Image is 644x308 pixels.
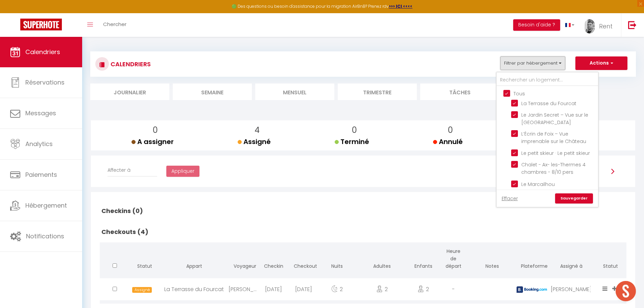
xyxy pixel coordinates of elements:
[628,21,637,29] img: logout
[25,201,67,210] span: Hébergement
[420,84,499,100] li: Tâches
[173,84,252,100] li: Semaine
[610,169,615,174] img: arrow-right3.svg
[229,242,259,277] th: Voyageur
[340,124,369,137] p: 0
[521,181,555,188] span: Le Marcailhou
[100,200,626,221] h2: Checkins (0)
[98,13,132,37] a: Chercher
[238,137,271,146] span: Assigné
[438,278,469,300] div: -
[25,109,56,117] span: Messages
[433,137,463,146] span: Annulé
[585,19,595,33] img: ...
[502,195,518,202] a: Effacer
[103,21,126,28] span: Chercher
[166,166,199,177] button: Appliquer
[516,242,547,277] th: Plateforme
[547,242,595,277] th: Assigné à
[26,232,64,240] span: Notifications
[521,131,586,145] span: L’Écrin de Foix – Vue imprenable sur le Château
[319,242,356,277] th: Nuits
[25,170,57,179] span: Paiements
[243,124,271,137] p: 4
[521,112,588,126] span: Le Jardin Secret – Vue sur le [GEOGRAPHIC_DATA]
[356,278,408,300] div: 2
[555,193,593,204] a: Sauvegarder
[132,287,152,293] span: Assigné
[20,19,62,30] img: Super Booking
[186,263,202,269] span: Appart
[547,278,595,300] div: [PERSON_NAME]
[513,19,560,31] button: Besoin d'aide ?
[438,124,463,137] p: 0
[137,124,174,137] p: 0
[25,48,60,56] span: Calendriers
[517,286,547,293] img: booking2.png
[100,221,626,242] h2: Checkouts (4)
[521,161,586,175] span: Chalet - Ax- les-Thermes 4 chambres - 8/10 pers
[259,242,289,277] th: Checkin
[438,242,469,277] th: Heure de départ
[160,278,229,300] div: La Terrasse du Fourcat
[496,72,599,208] div: Filtrer par hébergement
[90,84,169,100] li: Journalier
[132,137,174,146] span: A assigner
[137,263,152,269] span: Statut
[335,137,369,146] span: Terminé
[356,242,408,277] th: Adultes
[469,242,516,277] th: Notes
[289,278,319,300] div: [DATE]
[25,140,53,148] span: Analytics
[408,278,438,300] div: 2
[500,56,565,70] button: Filtrer par hébergement
[25,78,65,87] span: Réservations
[109,56,151,72] h3: CALENDRIERS
[575,56,627,70] button: Actions
[338,84,417,100] li: Trimestre
[389,3,412,9] a: >>> ICI <<<<
[408,242,438,277] th: Enfants
[595,242,626,277] th: Statut
[259,278,289,300] div: [DATE]
[579,13,621,37] a: ... Rent
[255,84,334,100] li: Mensuel
[599,22,613,30] span: Rent
[319,278,356,300] div: 2
[229,278,259,300] div: [PERSON_NAME]
[616,281,636,301] div: Ouvrir le chat
[497,74,598,86] input: Rechercher un logement...
[289,242,319,277] th: Checkout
